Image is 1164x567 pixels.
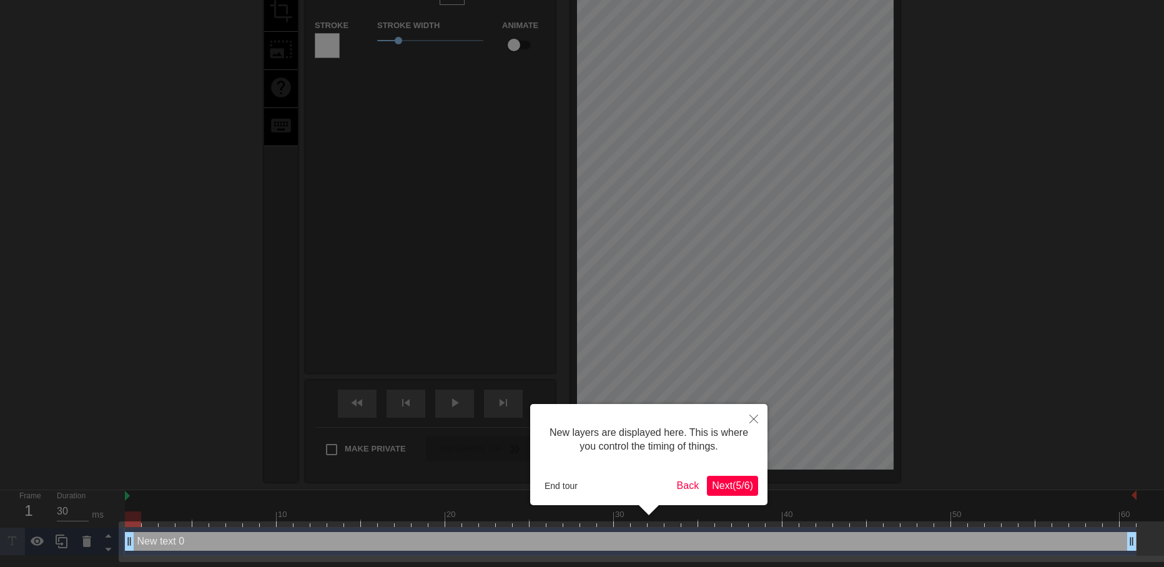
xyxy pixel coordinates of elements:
[540,413,758,466] div: New layers are displayed here. This is where you control the timing of things.
[707,476,758,496] button: Next
[540,476,583,495] button: End tour
[740,404,767,433] button: Close
[672,476,704,496] button: Back
[712,480,753,491] span: Next ( 5 / 6 )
